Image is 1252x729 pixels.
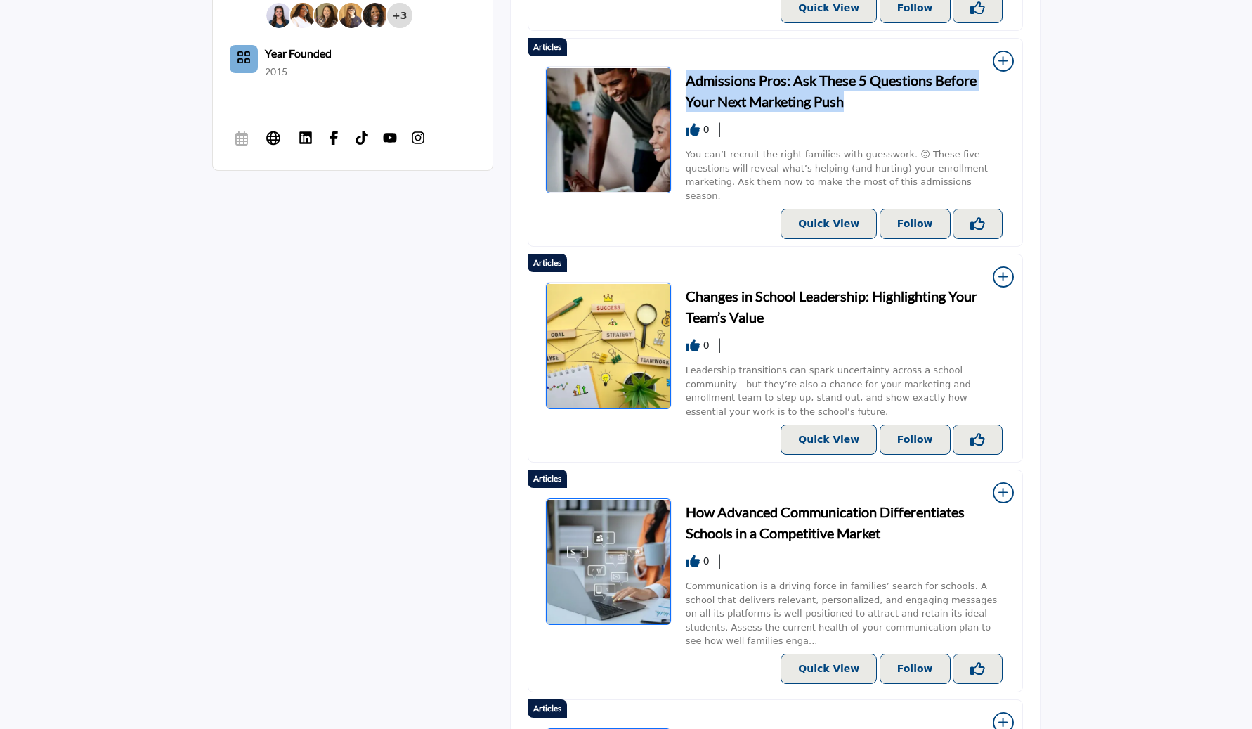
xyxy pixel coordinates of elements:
[686,149,988,201] a: You can’t recruit the right families with guesswork. 🙃 These five questions will reveal what’s he...
[880,425,951,455] button: Follow
[314,3,339,28] img: Heather B.
[387,3,412,28] div: +3
[533,702,561,715] p: Articles
[897,217,933,231] p: Follow
[703,554,710,569] span: 0
[686,285,1005,328] a: Changes in School Leadership: Highlighting Your Team’s Value
[339,3,364,28] img: Hillary L.
[290,3,315,28] img: Brianna B.
[897,662,933,676] p: Follow
[686,581,998,646] a: Communication is a driving force in families’ search for schools. A school that delivers relevant...
[533,472,561,485] p: Articles
[545,66,672,193] a: Admissions Pros: Ask These 5 Questions Before Your Next Marketing Push
[363,3,388,28] img: Irecka B.
[383,131,397,145] img: YouTube
[798,217,859,231] p: Quick View
[266,3,292,28] img: Missy S.
[703,338,710,353] span: 0
[798,662,859,676] p: Quick View
[299,131,313,145] img: LinkedIn
[533,257,561,269] p: Articles
[265,65,287,79] p: 2015
[703,122,710,137] span: 0
[798,1,859,15] p: Quick View
[953,425,1003,455] button: Like Resources
[546,67,671,193] img: Admissions Pros: Ask These 5 Questions Before Your Next Marketing Push
[781,654,877,684] button: Quick View
[686,70,1005,112] a: Admissions Pros: Ask These 5 Questions Before Your Next Marketing Push
[411,131,425,145] img: Instagram
[546,283,671,409] img: Changes in School Leadership: Highlighting Your Team’s Value
[880,209,951,239] button: Follow
[781,209,877,239] button: Quick View
[545,282,672,408] a: Changes in School Leadership: Highlighting Your Team’s Value
[546,498,671,625] img: How Advanced Communication Differentiates Schools in a Competitive Market
[686,501,1005,543] a: How Advanced Communication Differentiates Schools in a Competitive Market
[897,1,933,15] p: Follow
[781,425,877,455] button: Quick View
[880,654,951,684] button: Follow
[897,432,933,447] p: Follow
[327,131,341,145] img: Facebook
[265,45,332,62] b: Year Founded
[355,131,369,145] img: TikTok
[686,365,971,417] a: Leadership transitions can spark uncertainty across a school community—but they’re also a chance ...
[953,209,1003,239] button: Like Resources
[230,45,258,73] button: No of member icon
[798,432,859,447] p: Quick View
[545,498,672,624] a: How Advanced Communication Differentiates Schools in a Competitive Market
[533,41,561,53] p: Articles
[953,654,1003,684] button: Like Resources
